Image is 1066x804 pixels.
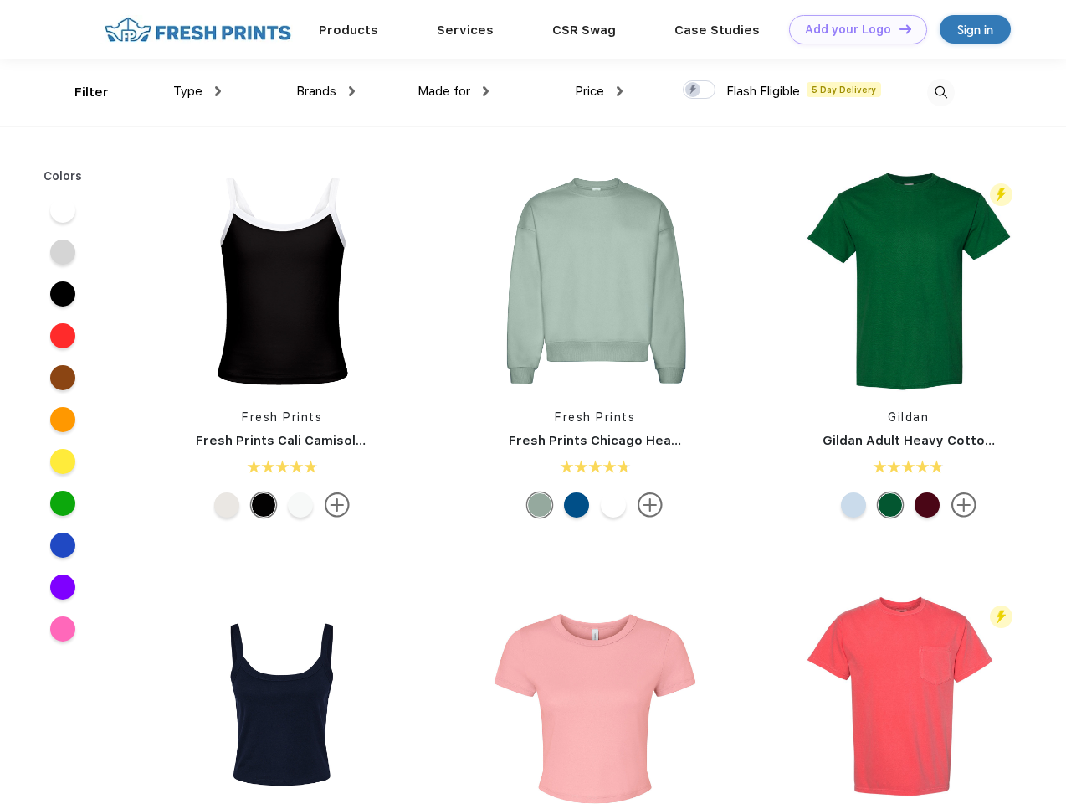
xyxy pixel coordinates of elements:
[552,23,616,38] a: CSR Swag
[325,492,350,518] img: more.svg
[575,84,604,99] span: Price
[888,410,929,424] a: Gildan
[940,15,1011,44] a: Sign in
[288,492,313,518] div: White Chocolate
[927,79,955,106] img: desktop_search.svg
[841,492,866,518] div: Light Blue
[555,410,635,424] a: Fresh Prints
[601,492,626,518] div: White
[823,433,1040,448] a: Gildan Adult Heavy Cotton T-Shirt
[617,86,623,96] img: dropdown.png
[990,606,1012,628] img: flash_active_toggle.svg
[214,492,239,518] div: Off White
[100,15,296,44] img: fo%20logo%202.webp
[915,492,940,518] div: Garnet
[899,24,911,33] img: DT
[171,169,393,392] img: func=resize&h=266
[990,183,1012,206] img: flash_active_toggle.svg
[509,433,797,448] a: Fresh Prints Chicago Heavyweight Crewneck
[726,84,800,99] span: Flash Eligible
[797,164,1020,396] img: func=resize&h=266
[196,433,392,448] a: Fresh Prints Cali Camisole Top
[319,23,378,38] a: Products
[483,86,489,96] img: dropdown.png
[74,83,109,102] div: Filter
[805,23,891,37] div: Add your Logo
[242,410,322,424] a: Fresh Prints
[296,84,336,99] span: Brands
[527,492,552,518] div: Sage Green mto
[957,20,993,39] div: Sign in
[31,167,95,185] div: Colors
[173,84,202,99] span: Type
[951,492,976,518] img: more.svg
[215,86,221,96] img: dropdown.png
[564,492,589,518] div: Royal Blue mto
[807,82,881,97] span: 5 Day Delivery
[349,86,355,96] img: dropdown.png
[251,492,276,518] div: Black White
[484,169,706,392] img: func=resize&h=266
[437,23,494,38] a: Services
[638,492,663,518] img: more.svg
[418,84,470,99] span: Made for
[878,492,903,518] div: Turf Green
